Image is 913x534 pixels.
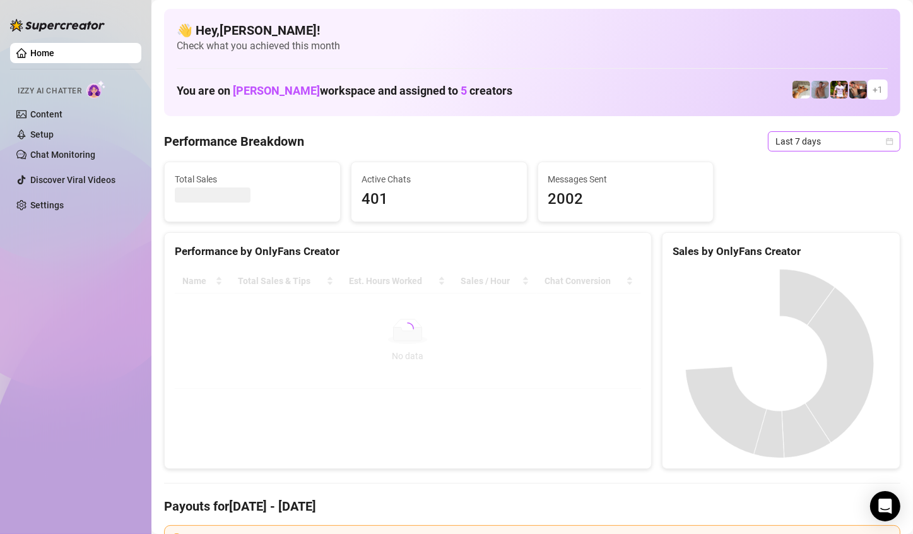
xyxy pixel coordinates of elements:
span: Messages Sent [548,172,704,186]
span: calendar [886,138,893,145]
img: AI Chatter [86,80,106,98]
span: Total Sales [175,172,330,186]
a: Home [30,48,54,58]
span: Active Chats [362,172,517,186]
span: 401 [362,187,517,211]
img: Osvaldo [849,81,867,98]
a: Chat Monitoring [30,150,95,160]
img: Zac [792,81,810,98]
a: Discover Viral Videos [30,175,115,185]
img: Hector [830,81,848,98]
span: 5 [461,84,467,97]
span: Check what you achieved this month [177,39,888,53]
span: loading [399,321,416,338]
h4: Performance Breakdown [164,133,304,150]
span: + 1 [873,83,883,97]
div: Open Intercom Messenger [870,491,900,521]
a: Setup [30,129,54,139]
a: Settings [30,200,64,210]
div: Sales by OnlyFans Creator [673,243,890,260]
h1: You are on workspace and assigned to creators [177,84,512,98]
h4: Payouts for [DATE] - [DATE] [164,497,900,515]
div: Performance by OnlyFans Creator [175,243,641,260]
h4: 👋 Hey, [PERSON_NAME] ! [177,21,888,39]
a: Content [30,109,62,119]
span: 2002 [548,187,704,211]
img: logo-BBDzfeDw.svg [10,19,105,32]
span: Izzy AI Chatter [18,85,81,97]
span: Last 7 days [775,132,893,151]
img: Joey [811,81,829,98]
span: [PERSON_NAME] [233,84,320,97]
